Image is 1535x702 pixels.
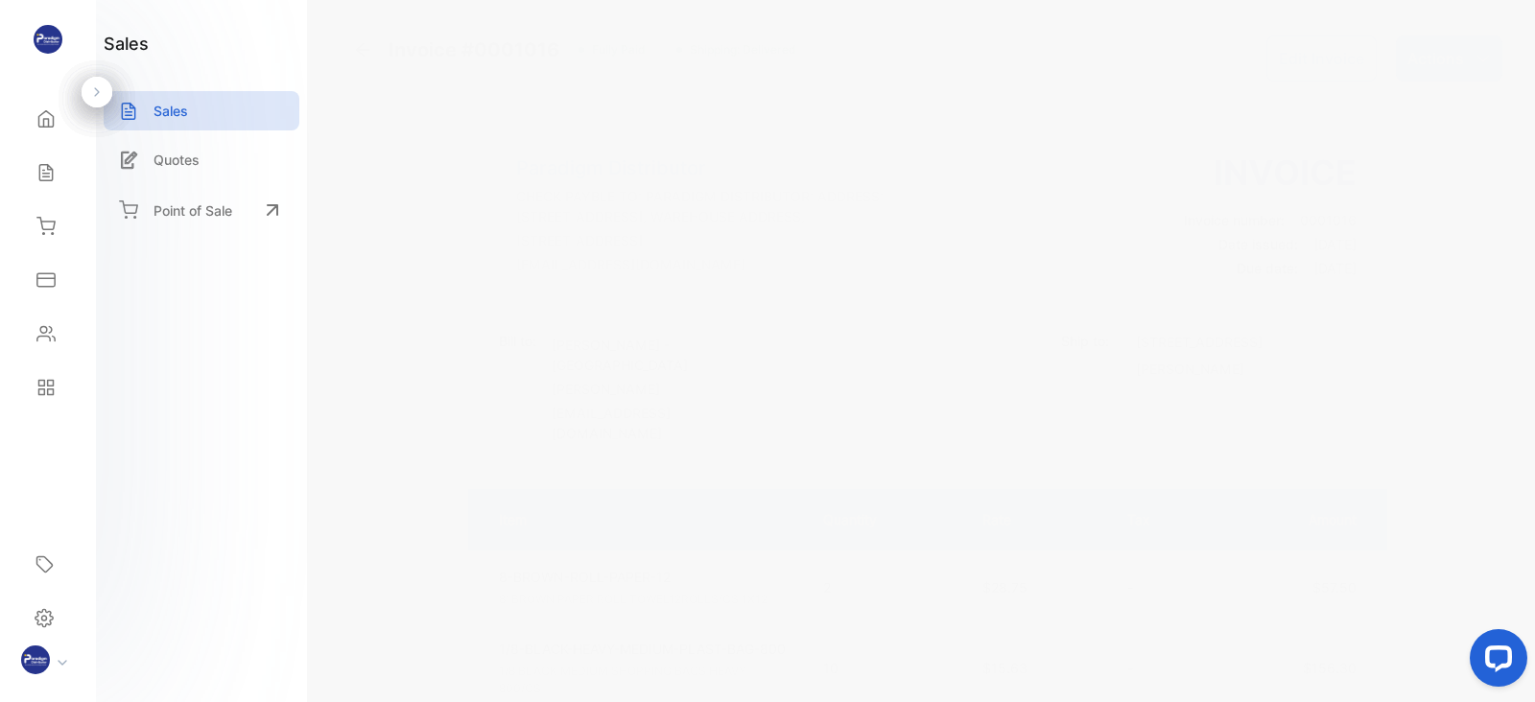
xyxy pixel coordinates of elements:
span: 0001016 [1300,212,1357,228]
p: Bill to: [499,331,536,351]
p: [STREET_ADDRESS] [516,230,885,250]
p: 10 [823,658,944,678]
span: Shipping: Delivered [682,41,796,58]
p: - [1127,658,1195,678]
span: $57.50 [1312,579,1357,596]
p: 1/8 BLACK MEDIUM SHOPPING BAGS HEAVY 800/CS [499,663,789,697]
span: $156.30 [1303,660,1357,676]
span: [DATE] [1313,260,1357,276]
span: [STREET_ADDRESS][PERSON_NAME] [1136,334,1263,377]
p: Point of Sale [153,200,232,221]
a: Sales [104,91,299,130]
span: Invoice #0001016 [389,35,567,64]
p: 1/8-BLACK-HEAVY-MEDIUM-PLAST-BAG-800 [499,639,789,659]
span: Date issued: [1218,236,1298,252]
p: Amount [1234,509,1357,529]
span: Due date: [1237,260,1298,276]
img: logo [34,25,62,54]
span: $28.75 [982,579,1027,596]
p: Quantity [823,509,944,529]
p: 2 [823,577,944,597]
span: fully paid [584,41,646,58]
p: [EMAIL_ADDRESS][DOMAIN_NAME] [516,254,885,274]
p: [PERSON_NAME] - [GEOGRAPHIC_DATA] [552,335,772,375]
h3: Invoice [1184,147,1357,199]
p: Quotes [153,150,200,170]
p: Item [499,509,785,529]
button: Edit Invoice [1266,35,1377,82]
p: Actions [1407,47,1464,70]
p: [PERSON_NAME] [552,379,772,399]
p: Sales [153,101,188,121]
button: Actions [1396,35,1502,82]
span: Invoice number: [1184,212,1285,228]
p: [EMAIL_ADDRESS][DOMAIN_NAME] [552,403,772,443]
a: Quotes [104,140,299,179]
p: CHECK PAYBLE TO: PARADIGM DISTRIBUTOR: ADDRESS: [STREET_ADDRESS], WAREHOUSE ADDRESS, [516,186,885,226]
p: 8-BROWN-ROLL-PAPER-12 [499,567,789,587]
a: Point of Sale [104,189,299,231]
h1: sales [104,31,149,57]
span: $15.63 [982,660,1027,676]
iframe: LiveChat chat widget [1454,621,1535,702]
span: [DATE] [1313,236,1357,252]
p: Ship to: [1061,331,1109,351]
p: - [1127,577,1195,597]
p: Tax [1127,509,1195,529]
p: Rate [982,509,1089,529]
img: profile [21,645,50,674]
p: 8' BROWN PAPER ROLL TOWEL12ROLLS/CS 1X12 [499,591,789,608]
p: Paradigm Distributor [516,153,885,182]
